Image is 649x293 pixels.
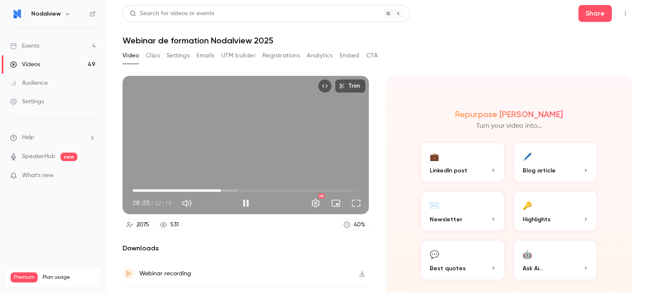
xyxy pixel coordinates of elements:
li: help-dropdown-opener [10,133,95,142]
button: Mute [178,195,195,212]
div: 40 % [354,220,365,229]
button: Emails [196,49,214,62]
div: Events [10,42,39,50]
div: 2075 [136,220,149,229]
button: 💼LinkedIn post [420,141,506,183]
a: SpeakerHub [22,152,55,161]
span: Ask Ai... [523,264,543,273]
button: 🔑Highlights [513,190,599,232]
button: Embed video [318,79,332,93]
button: 🖊️Blog article [513,141,599,183]
h2: Repurpose [PERSON_NAME] [455,109,563,119]
button: Share [578,5,612,22]
span: Best quotes [430,264,466,273]
iframe: Noticeable Trigger [85,172,95,180]
h2: Downloads [123,243,369,253]
button: Registrations [262,49,300,62]
button: Analytics [307,49,333,62]
div: ✉️ [430,199,439,212]
img: Nodalview [11,7,24,21]
button: Pause [237,195,254,212]
span: Highlights [523,215,551,224]
button: Video [123,49,139,62]
button: Turn on miniplayer [327,195,344,212]
button: Settings [166,49,190,62]
div: Search for videos or events [130,9,214,18]
div: Videos [10,60,40,69]
div: 🔑 [523,199,532,212]
button: Full screen [348,195,365,212]
span: Blog article [523,166,556,175]
span: / [150,199,154,207]
div: Settings [10,97,44,106]
a: 40% [340,219,369,231]
span: Help [22,133,34,142]
button: Settings [307,195,324,212]
button: CTA [366,49,378,62]
button: Clips [146,49,160,62]
div: 🖊️ [523,150,532,163]
h6: Nodalview [31,10,61,18]
span: Plan usage [43,274,95,281]
button: Top Bar Actions [619,7,632,20]
div: Webinar recording [139,269,191,279]
button: Trim [335,79,365,93]
div: 531 [170,220,179,229]
span: 52:14 [155,199,172,207]
div: 20:25 [133,199,172,207]
h1: Webinar de formation Nodalview 2025 [123,35,632,46]
span: Newsletter [430,215,462,224]
p: Turn your video into... [476,121,542,131]
button: 🤖Ask Ai... [513,239,599,281]
span: 20:25 [133,199,150,207]
button: 💬Best quotes [420,239,506,281]
div: 💬 [430,247,439,261]
span: LinkedIn post [430,166,467,175]
div: HD [319,194,324,199]
span: Premium [11,272,38,282]
button: Embed [340,49,360,62]
a: 2075 [123,219,153,231]
span: new [60,153,77,161]
div: 💼 [430,150,439,163]
a: 531 [156,219,183,231]
button: UTM builder [221,49,256,62]
button: ✉️Newsletter [420,190,506,232]
div: 🤖 [523,247,532,261]
div: Audience [10,79,48,87]
span: What's new [22,171,54,180]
